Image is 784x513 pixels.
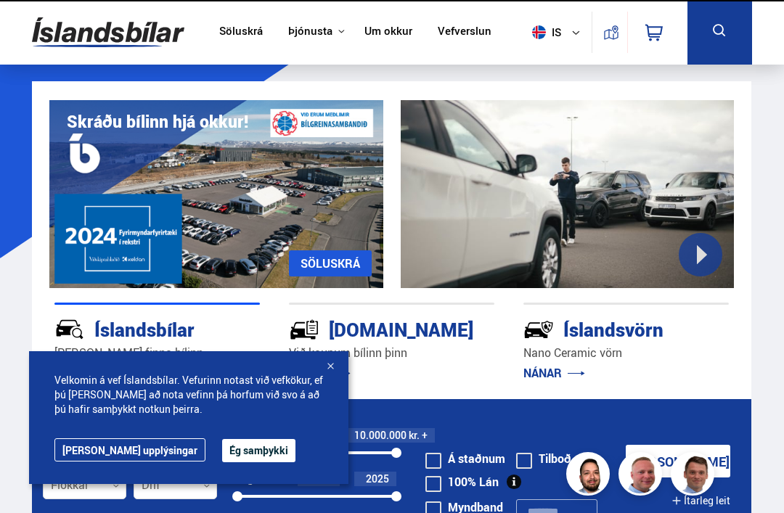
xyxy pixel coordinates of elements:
[32,9,184,56] img: G0Ugv5HjCgRt.svg
[516,453,571,464] label: Tilboð
[54,314,85,345] img: JRvxyua_JYH6wB4c.svg
[54,345,260,361] p: [PERSON_NAME] finna bílinn
[67,112,248,131] h1: Skráðu bílinn hjá okkur!
[289,314,319,345] img: tr5P-W3DuiFaO7aO.svg
[49,100,383,288] img: eKx6w-_Home_640_.png
[438,25,491,40] a: Vefverslun
[523,314,554,345] img: -Svtn6bYgwAsiwNX.svg
[219,25,263,40] a: Söluskrá
[626,445,730,477] button: [PERSON_NAME]
[568,454,612,498] img: nhp88E3Fdnt1Opn2.png
[409,430,420,441] span: kr.
[425,453,505,464] label: Á staðnum
[54,373,323,416] span: Velkomin á vef Íslandsbílar. Vefurinn notast við vefkökur, ef þú [PERSON_NAME] að nota vefinn þá ...
[289,345,494,361] p: Við kaupum bílinn þinn
[422,430,428,441] span: +
[425,501,503,513] label: Myndband
[289,250,372,276] a: SÖLUSKRÁ
[54,438,205,461] a: [PERSON_NAME] upplýsingar
[364,25,412,40] a: Um okkur
[523,365,585,381] a: NÁNAR
[425,476,499,488] label: 100% Lán
[289,316,443,341] div: [DOMAIN_NAME]
[354,428,407,442] span: 10.000.000
[621,454,664,498] img: siFngHWaQ9KaOqBr.png
[222,439,295,462] button: Ég samþykki
[288,25,332,38] button: Þjónusta
[673,454,716,498] img: FbJEzSuNWCJXmdc-.webp
[532,25,546,39] img: svg+xml;base64,PHN2ZyB4bWxucz0iaHR0cDovL3d3dy53My5vcmcvMjAwMC9zdmciIHdpZHRoPSI1MTIiIGhlaWdodD0iNT...
[54,316,208,341] div: Íslandsbílar
[237,473,268,485] div: Árgerð
[526,25,563,39] span: is
[523,345,729,361] p: Nano Ceramic vörn
[526,11,592,54] button: is
[366,472,389,485] span: 2025
[523,316,677,341] div: Íslandsvörn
